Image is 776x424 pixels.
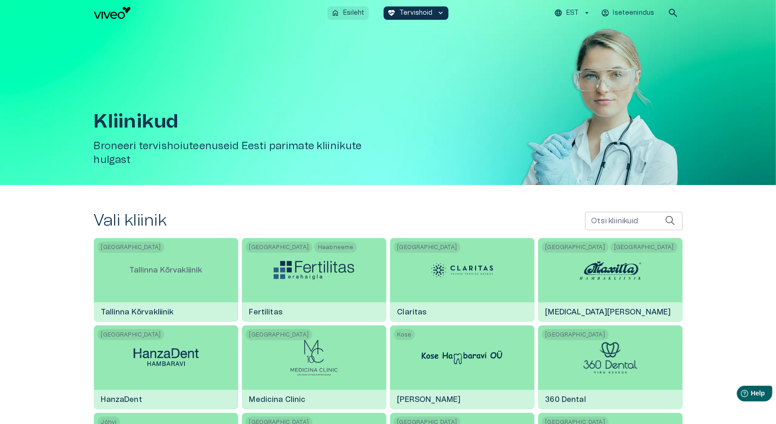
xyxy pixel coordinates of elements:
[390,300,434,325] h6: Claritas
[94,111,392,132] h1: Kliinikud
[94,7,324,19] a: Navigate to homepage
[422,351,502,365] img: Kose Hambaravi logo
[390,387,468,412] h6: [PERSON_NAME]
[387,9,396,17] span: ecg_heart
[390,238,535,322] a: [GEOGRAPHIC_DATA]Claritas logoClaritas
[242,238,386,322] a: [GEOGRAPHIC_DATA]HaabneemeFertilitas logoFertilitas
[94,139,392,167] h5: Broneeri tervishoiuteenuseid Eesti parimate kliinikute hulgast
[499,26,683,302] img: Woman with doctor's equipment
[246,329,313,340] span: [GEOGRAPHIC_DATA]
[538,300,678,325] h6: [MEDICAL_DATA][PERSON_NAME]
[94,211,167,231] h2: Vali kliinik
[274,261,354,279] img: Fertilitas logo
[566,8,579,18] p: EST
[94,238,238,322] a: [GEOGRAPHIC_DATA]Tallinna KõrvakliinikTallinna Kõrvakliinik
[553,6,592,20] button: EST
[246,242,313,253] span: [GEOGRAPHIC_DATA]
[664,4,683,22] button: open search modal
[242,325,386,409] a: [GEOGRAPHIC_DATA]Medicina Clinic logoMedicina Clinic
[600,6,657,20] button: Iseteenindus
[538,325,683,409] a: [GEOGRAPHIC_DATA]360 Dental logo360 Dental
[538,387,594,412] h6: 360 Dental
[122,257,209,283] p: Tallinna Kõrvakliinik
[583,342,638,374] img: 360 Dental logo
[428,256,497,284] img: Claritas logo
[331,9,339,17] span: home
[613,8,655,18] p: Iseteenindus
[399,8,433,18] p: Tervishoid
[576,256,645,284] img: Maxilla Hambakliinik logo
[94,325,238,409] a: [GEOGRAPHIC_DATA]HanzaDent logoHanzaDent
[390,325,535,409] a: KoseKose Hambaravi logo[PERSON_NAME]
[94,300,181,325] h6: Tallinna Kõrvakliinik
[542,242,609,253] span: [GEOGRAPHIC_DATA]
[242,387,313,412] h6: Medicina Clinic
[538,238,683,322] a: [GEOGRAPHIC_DATA][GEOGRAPHIC_DATA]Maxilla Hambakliinik logo[MEDICAL_DATA][PERSON_NAME]
[394,242,461,253] span: [GEOGRAPHIC_DATA]
[126,345,206,371] img: HanzaDent logo
[542,329,609,340] span: [GEOGRAPHIC_DATA]
[343,8,364,18] p: Esileht
[94,7,131,19] img: Viveo logo
[242,300,290,325] h6: Fertilitas
[394,329,415,340] span: Kose
[668,7,679,18] span: search
[98,242,165,253] span: [GEOGRAPHIC_DATA]
[437,9,445,17] span: keyboard_arrow_down
[704,382,776,408] iframe: Help widget launcher
[290,339,339,376] img: Medicina Clinic logo
[314,242,357,253] span: Haabneeme
[610,242,678,253] span: [GEOGRAPHIC_DATA]
[98,329,165,340] span: [GEOGRAPHIC_DATA]
[94,387,149,412] h6: HanzaDent
[328,6,369,20] button: homeEsileht
[384,6,448,20] button: ecg_heartTervishoidkeyboard_arrow_down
